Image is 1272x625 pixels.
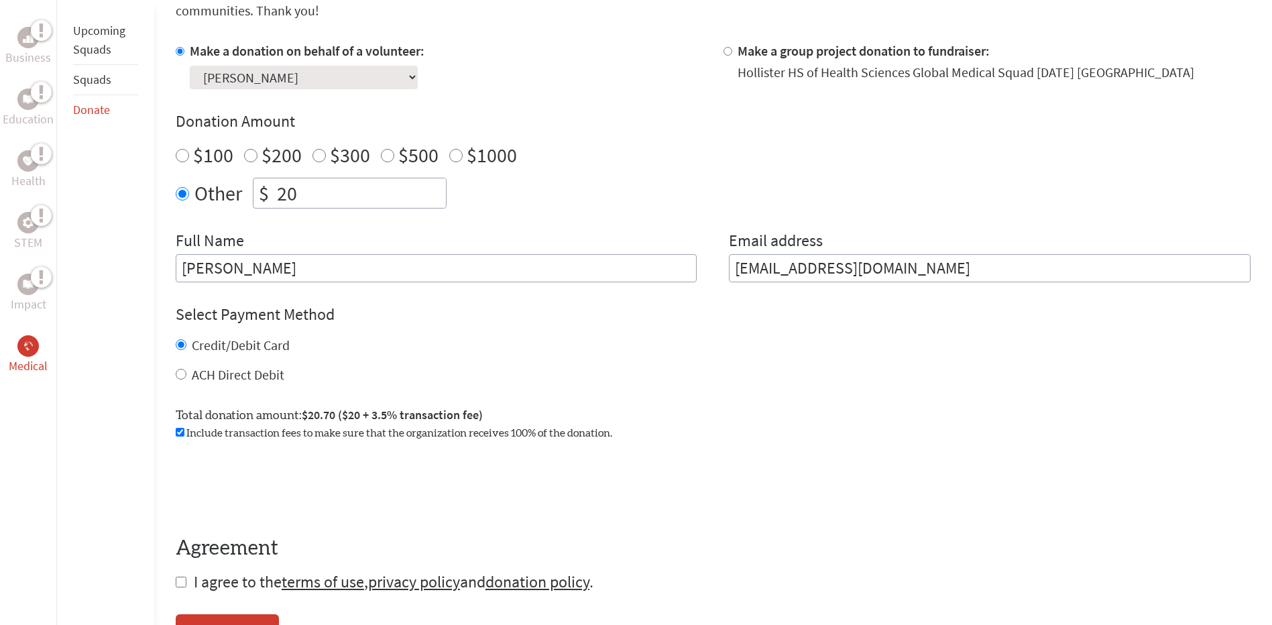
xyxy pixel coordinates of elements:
label: Total donation amount: [176,406,483,425]
li: Squads [73,65,138,95]
li: Upcoming Squads [73,16,138,65]
span: I agree to the , and . [194,571,593,592]
div: $ [253,178,274,208]
a: STEMSTEM [14,212,42,252]
a: BusinessBusiness [5,27,51,67]
label: $300 [330,142,370,168]
label: ACH Direct Debit [192,366,284,383]
span: Include transaction fees to make sure that the organization receives 100% of the donation. [186,428,612,439]
div: Hollister HS of Health Sciences Global Medical Squad [DATE] [GEOGRAPHIC_DATA] [738,63,1194,82]
span: $20.70 ($20 + 3.5% transaction fee) [302,407,483,422]
a: privacy policy [368,571,460,592]
label: Other [194,178,242,209]
img: STEM [23,217,34,228]
p: STEM [14,233,42,252]
img: Business [23,32,34,43]
label: $100 [193,142,233,168]
input: Your Email [729,254,1251,282]
label: Email address [729,230,823,254]
h4: Donation Amount [176,111,1251,132]
div: Education [17,89,39,110]
a: Upcoming Squads [73,23,125,57]
img: Medical [23,341,34,351]
label: $500 [398,142,439,168]
img: Impact [23,280,34,289]
a: MedicalMedical [9,335,48,376]
input: Enter Amount [274,178,446,208]
iframe: reCAPTCHA [176,457,380,510]
div: Medical [17,335,39,357]
div: Impact [17,274,39,295]
a: terms of use [282,571,364,592]
a: Donate [73,102,110,117]
label: $200 [262,142,302,168]
h4: Agreement [176,536,1251,561]
a: ImpactImpact [11,274,46,314]
img: Education [23,95,34,104]
p: Health [11,172,46,190]
a: EducationEducation [3,89,54,129]
p: Education [3,110,54,129]
div: Health [17,150,39,172]
input: Enter Full Name [176,254,697,282]
label: Credit/Debit Card [192,337,290,353]
div: Business [17,27,39,48]
a: Squads [73,72,111,87]
li: Donate [73,95,138,125]
h4: Select Payment Method [176,304,1251,325]
p: Impact [11,295,46,314]
label: $1000 [467,142,517,168]
a: HealthHealth [11,150,46,190]
img: Health [23,156,34,165]
p: Business [5,48,51,67]
label: Make a donation on behalf of a volunteer: [190,42,424,59]
div: STEM [17,212,39,233]
a: donation policy [485,571,589,592]
label: Make a group project donation to fundraiser: [738,42,990,59]
p: Medical [9,357,48,376]
label: Full Name [176,230,244,254]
